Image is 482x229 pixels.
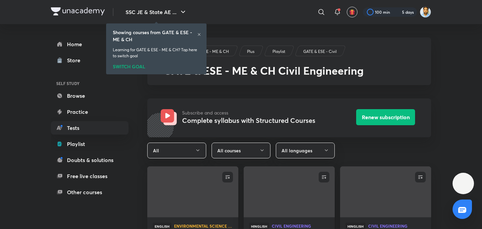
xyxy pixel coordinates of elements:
[51,185,129,199] a: Other courses
[303,49,337,55] p: GATE & ESE - Civil
[459,179,467,187] img: ttu
[244,166,335,217] a: new-thumbnail
[51,54,129,67] a: Store
[174,224,233,228] span: Environmental Science and Engineering
[272,49,285,55] p: Playlist
[247,49,254,55] p: Plus
[51,121,129,135] a: Tests
[177,116,315,125] h3: Complete syllabus with Structured Courses
[187,49,229,55] p: GATE & ESE - ME & CH
[394,9,401,15] img: streak
[163,63,364,78] span: GATE & ESE - ME & CH Civil Engineering
[339,166,432,218] img: new-thumbnail
[347,7,357,17] button: avatar
[272,224,329,229] a: Civil Engineering
[51,7,105,15] img: Company Logo
[51,105,129,119] a: Practice
[113,29,197,43] h6: Showing courses from GATE & ESE - ME & CH
[113,47,200,59] p: Learning for GATE & ESE - ME & CH? Tap here to switch goal
[146,166,239,218] img: new-thumbnail
[161,109,177,125] img: Avatar
[302,49,338,55] a: GATE & ESE - Civil
[186,49,230,55] a: GATE & ESE - ME & CH
[368,224,426,228] span: Civil Engineering
[246,49,256,55] a: Plus
[174,224,233,229] a: Environmental Science and Engineering
[271,49,287,55] a: Playlist
[51,78,129,89] h6: SELF STUDY
[51,169,129,183] a: Free live classes
[212,143,270,158] button: All courses
[51,37,129,51] a: Home
[51,153,129,167] a: Doubts & solutions
[147,166,238,217] a: new-thumbnail
[420,6,431,18] img: Kunal Pradeep
[177,109,315,116] p: Subscribe and access
[356,109,415,125] button: Renew subscription
[243,166,335,218] img: new-thumbnail
[368,224,426,229] a: Civil Engineering
[147,143,206,158] button: All
[51,137,129,151] a: Playlist
[276,143,335,158] button: All languages
[51,89,129,102] a: Browse
[51,7,105,17] a: Company Logo
[113,62,200,69] div: SWITCH GOAL
[272,224,329,228] span: Civil Engineering
[349,9,355,15] img: avatar
[67,56,84,64] div: Store
[340,166,431,217] a: new-thumbnail
[122,5,191,19] button: SSC JE & State AE ...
